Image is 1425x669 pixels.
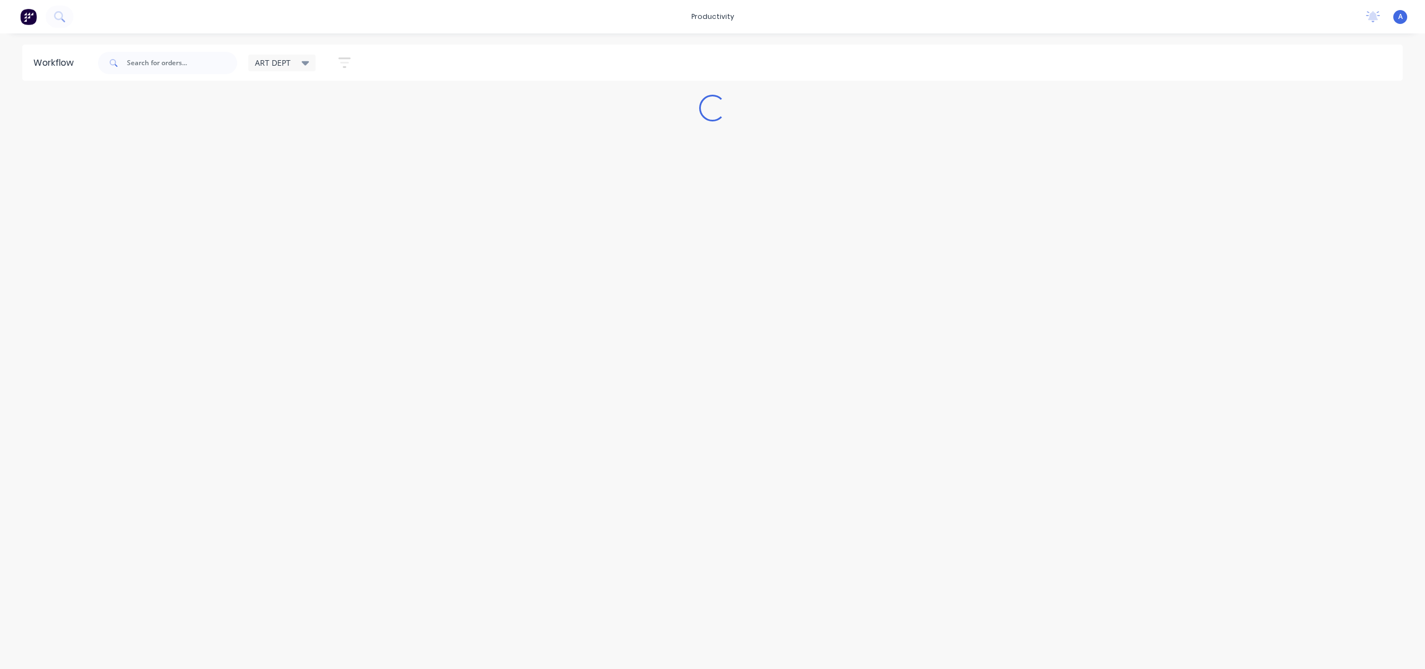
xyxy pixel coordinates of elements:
[255,57,291,69] span: ART DEPT
[20,8,37,25] img: Factory
[686,8,740,25] div: productivity
[127,52,237,74] input: Search for orders...
[1398,12,1403,22] span: A
[33,56,79,70] div: Workflow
